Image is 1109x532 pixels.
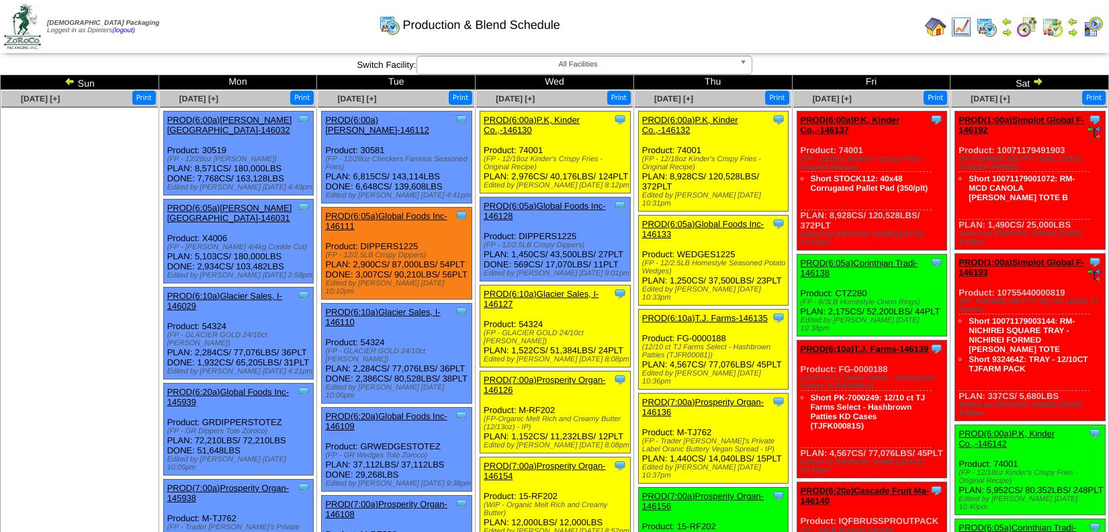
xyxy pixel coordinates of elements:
div: (FP-FORMED HB PTY OVAL 12/10C LYNDEN FARMS) [959,155,1104,171]
img: Tooltip [930,484,943,497]
div: Product: CTZ280 PLAN: 2,175CS / 52,200LBS / 44PLT [797,255,946,337]
button: Print [290,91,314,105]
img: Tooltip [930,256,943,269]
a: PROD(6:00a)P.K, Kinder Co.,-146130 [484,115,580,135]
td: Sat [950,75,1109,90]
img: Tooltip [613,199,627,212]
td: Sun [1,75,159,90]
div: (12/10 ct TJ Farms Select - Hashbrown Patties (TJFR00081)) [801,374,946,390]
div: Edited by [PERSON_NAME] [DATE] 8:50pm [959,401,1104,417]
div: Edited by [PERSON_NAME] [DATE] 10:33pm [642,285,788,302]
div: Product: 10755440000819 PLAN: 337CS / 5,680LBS [955,254,1105,421]
img: zoroco-logo-small.webp [4,4,41,49]
div: (FP - 12/18oz Kinder's Crispy Fries - Original Recipe) [959,469,1104,485]
a: PROD(6:20a)Cascade Fruit Ma-146140 [801,486,929,506]
a: Short 10071179001072: RM-MCD CANOLA [PERSON_NAME] TOTE B [969,174,1075,202]
div: (FP - GLACIER GOLD 24/10ct [PERSON_NAME]) [167,331,313,347]
img: Tooltip [297,113,310,126]
img: Tooltip [455,305,468,318]
img: arrowleft.gif [64,76,75,87]
button: Print [765,91,789,105]
button: Print [449,91,472,105]
a: PROD(6:10a)Glacier Sales, I-146110 [325,307,440,327]
a: [DATE] [+] [21,94,60,103]
a: Short 932464Z: TRAY - 12/10CT TJFARM PACK [969,355,1088,373]
a: PROD(1:00a)Simplot Global F-146192 [959,115,1084,135]
a: PROD(6:00a)P.K, Kinder Co.,-146132 [642,115,738,135]
div: (FP - GLACIER GOLD 24/10ct [PERSON_NAME]) [484,329,629,345]
span: [DATE] [+] [654,94,693,103]
div: Product: GRDIPPERSTOTEZ PLAN: 72,210LBS / 72,210LBS DONE: 51,648LBS [163,384,313,476]
img: Tooltip [930,113,943,126]
button: Print [132,91,156,105]
a: PROD(7:00a)Prosperity Organ-146156 [642,491,764,511]
a: PROD(6:05a)Global Foods Inc-146128 [484,201,605,221]
img: home.gif [925,16,946,38]
a: PROD(7:00a)Prosperity Organ-145938 [167,483,289,503]
img: Tooltip [772,489,785,502]
div: Product: 30581 PLAN: 6,815CS / 143,114LBS DONE: 6,648CS / 139,608LBS [322,112,472,204]
img: ediSmall.gif [1088,126,1102,140]
div: Product: 30519 PLAN: 8,571CS / 180,000LBS DONE: 7,768CS / 163,128LBS [163,112,313,195]
div: Edited by [PERSON_NAME] [DATE] 4:49pm [167,183,313,191]
a: PROD(6:10a)T.J. Farms-146135 [642,313,768,323]
a: [DATE] [+] [496,94,535,103]
img: Tooltip [297,481,310,494]
a: (logout) [112,27,135,34]
div: (FP - GLACIER GOLD 24/10ct [PERSON_NAME]) [325,347,471,363]
div: (FP - 12/28oz [PERSON_NAME]) [167,155,313,163]
img: Tooltip [613,459,627,472]
img: Tooltip [1088,113,1102,126]
td: Wed [476,75,634,90]
div: (FP - 8/3LB Homestyle Onion Rings) [801,298,946,306]
img: Tooltip [1088,255,1102,269]
button: Print [1082,91,1106,105]
div: (FP - 12/18oz Kinder's Crispy Fries - Original Recipe) [642,155,788,171]
div: Edited by [PERSON_NAME] [DATE] 8:12pm [484,181,629,189]
div: Edited by [PERSON_NAME] [DATE] 10:05pm [325,384,471,400]
div: Product: 74001 PLAN: 8,928CS / 120,528LBS / 372PLT [797,112,946,251]
a: PROD(7:00a)Prosperity Organ-146108 [325,499,447,519]
div: Product: M-RF202 PLAN: 1,152CS / 11,232LBS / 12PLT [480,371,630,453]
div: (FP - 12/28oz Checkers Famous Seasoned Fries) [325,155,471,171]
div: Product: 74001 PLAN: 2,976CS / 40,176LBS / 124PLT [480,112,630,193]
div: (FP - [PERSON_NAME] 4/4kg Crinkle Cut) [167,243,313,251]
div: Product: 54324 PLAN: 1,522CS / 51,384LBS / 24PLT [480,285,630,367]
td: Tue [317,75,476,90]
a: PROD(6:20a)Global Foods Inc-146109 [325,411,447,431]
div: Edited by [PERSON_NAME] [DATE] 4:21pm [167,367,313,375]
div: (FP-Organic Melt Rich and Creamy Butter (12/13oz) - IP) [484,415,629,431]
div: Edited by [PERSON_NAME] [DATE] 8:08pm [484,441,629,449]
a: PROD(6:05a)Global Foods Inc-146111 [325,211,447,231]
div: (FP - GR Wedges Tote Zoroco) [325,451,471,459]
div: Product: DIPPERS1225 PLAN: 2,900CS / 87,000LBS / 54PLT DONE: 3,007CS / 90,210LBS / 56PLT [322,208,472,300]
div: Edited by [PERSON_NAME] [DATE] 10:36pm [642,369,788,386]
a: PROD(6:00a)[PERSON_NAME][GEOGRAPHIC_DATA]-146032 [167,115,292,135]
img: Tooltip [297,385,310,398]
button: Print [607,91,631,105]
a: PROD(6:05a)[PERSON_NAME][GEOGRAPHIC_DATA]-146031 [167,203,292,223]
div: Edited by [PERSON_NAME] [DATE] 10:05pm [167,455,313,472]
img: Tooltip [455,497,468,511]
div: Edited by [PERSON_NAME] [DATE] 9:38pm [325,480,471,488]
div: Product: 74001 PLAN: 8,928CS / 120,528LBS / 372PLT [638,112,788,212]
img: Tooltip [455,409,468,423]
img: calendarinout.gif [1042,16,1063,38]
span: [DATE] [+] [179,94,218,103]
img: calendarprod.gif [976,16,997,38]
img: arrowright.gif [1032,76,1043,87]
div: Product: 54324 PLAN: 2,284CS / 77,076LBS / 36PLT DONE: 1,932CS / 65,205LBS / 31PLT [163,287,313,380]
div: Edited by [PERSON_NAME] [DATE] 8:50pm [959,230,1104,246]
img: arrowright.gif [1067,27,1078,38]
a: PROD(6:00a)P.K, Kinder Co.,-146142 [959,429,1055,449]
div: Edited by [PERSON_NAME] [DATE] 10:37pm [801,230,946,247]
span: [DEMOGRAPHIC_DATA] Packaging [47,19,159,27]
button: Print [924,91,947,105]
img: Tooltip [613,373,627,386]
div: (WIP - Organic Melt Rich and Creamy Butter) [484,501,629,517]
a: [DATE] [+] [813,94,852,103]
div: Product: GRWEDGESTOTEZ PLAN: 37,112LBS / 37,112LBS DONE: 29,268LBS [322,408,472,492]
span: All Facilities [423,56,734,73]
div: (FP - 12/18oz Kinder's Crispy Fries - Original Recipe) [484,155,629,171]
